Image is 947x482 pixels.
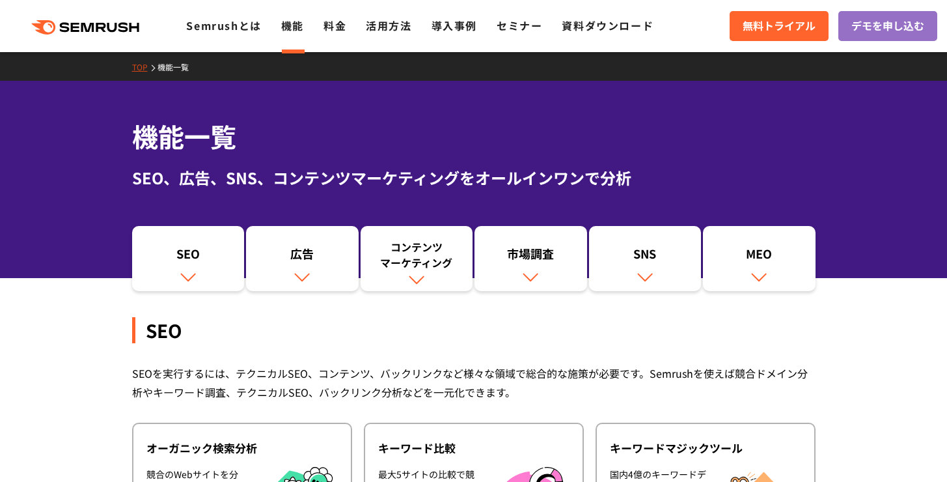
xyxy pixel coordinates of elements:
[610,440,801,456] div: キーワードマジックツール
[497,18,542,33] a: セミナー
[703,226,816,291] a: MEO
[562,18,653,33] a: 資料ダウンロード
[589,226,702,291] a: SNS
[378,440,570,456] div: キーワード比較
[743,18,816,35] span: 無料トライアル
[132,364,816,402] div: SEOを実行するには、テクニカルSEO、コンテンツ、バックリンクなど様々な領域で総合的な施策が必要です。Semrushを使えば競合ドメイン分析やキーワード調査、テクニカルSEO、バックリンク分析...
[146,440,338,456] div: オーガニック検索分析
[139,246,238,268] div: SEO
[158,61,199,72] a: 機能一覧
[361,226,473,291] a: コンテンツマーケティング
[474,226,587,291] a: 市場調査
[709,246,809,268] div: MEO
[367,239,467,270] div: コンテンツ マーケティング
[432,18,477,33] a: 導入事例
[132,117,816,156] h1: 機能一覧
[253,246,352,268] div: 広告
[132,61,158,72] a: TOP
[851,18,924,35] span: デモを申し込む
[838,11,937,41] a: デモを申し込む
[730,11,829,41] a: 無料トライアル
[481,246,581,268] div: 市場調査
[186,18,261,33] a: Semrushとは
[132,166,816,190] div: SEO、広告、SNS、コンテンツマーケティングをオールインワンで分析
[366,18,411,33] a: 活用方法
[246,226,359,291] a: 広告
[132,317,816,343] div: SEO
[596,246,695,268] div: SNS
[281,18,304,33] a: 機能
[323,18,346,33] a: 料金
[132,226,245,291] a: SEO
